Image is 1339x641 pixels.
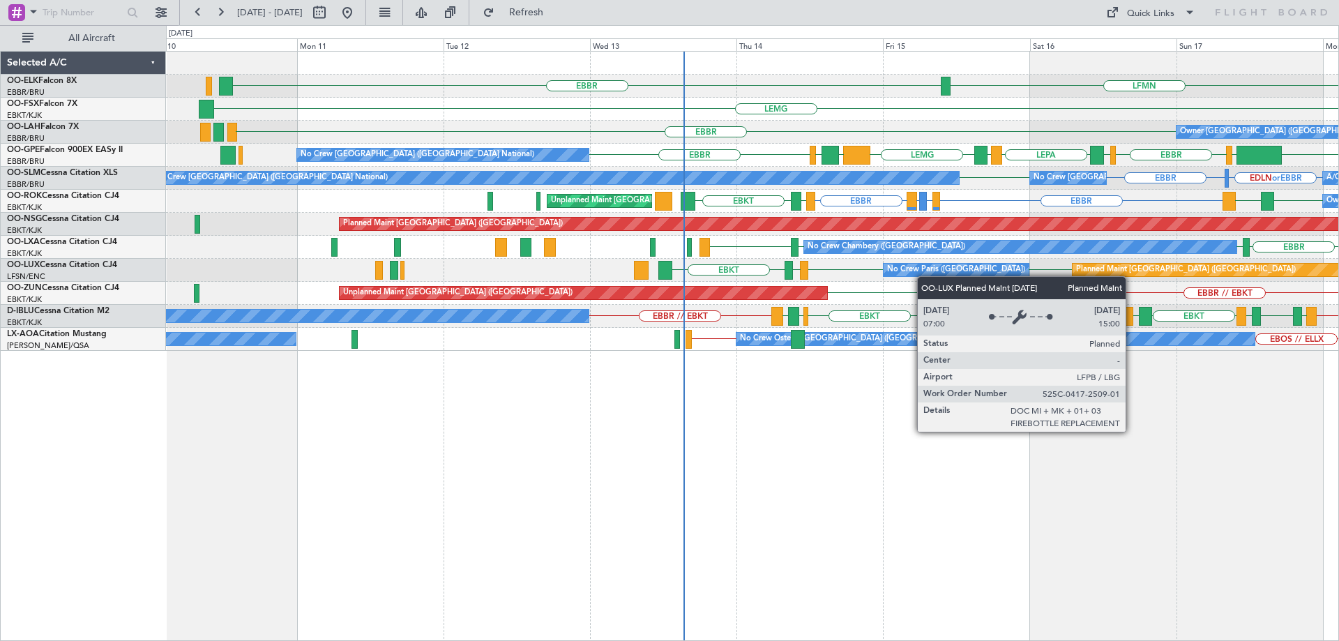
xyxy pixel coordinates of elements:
span: OO-LAH [7,123,40,131]
a: EBKT/KJK [7,202,42,213]
a: EBBR/BRU [7,133,45,144]
span: OO-LXA [7,238,40,246]
a: OO-ROKCessna Citation CJ4 [7,192,119,200]
span: OO-FSX [7,100,39,108]
input: Trip Number [43,2,123,23]
a: EBKT/KJK [7,110,42,121]
div: Sun 17 [1177,38,1323,51]
div: Planned Maint [GEOGRAPHIC_DATA] ([GEOGRAPHIC_DATA]) [1076,259,1296,280]
span: OO-LUX [7,261,40,269]
div: No Crew Chambery ([GEOGRAPHIC_DATA]) [808,236,965,257]
button: Quick Links [1099,1,1202,24]
span: [DATE] - [DATE] [237,6,303,19]
a: OO-LXACessna Citation CJ4 [7,238,117,246]
div: Fri 15 [883,38,1029,51]
div: Planned Maint [GEOGRAPHIC_DATA] ([GEOGRAPHIC_DATA]) [343,213,563,234]
a: LFSN/ENC [7,271,45,282]
span: D-IBLU [7,307,34,315]
a: OO-GPEFalcon 900EX EASy II [7,146,123,154]
div: Unplanned Maint [GEOGRAPHIC_DATA]-[GEOGRAPHIC_DATA] [551,190,776,211]
div: Unplanned Maint [GEOGRAPHIC_DATA] ([GEOGRAPHIC_DATA]) [343,282,573,303]
div: No Crew [GEOGRAPHIC_DATA] ([GEOGRAPHIC_DATA] National) [301,144,534,165]
a: EBBR/BRU [7,156,45,167]
a: EBKT/KJK [7,225,42,236]
div: No Crew Ostend-[GEOGRAPHIC_DATA] ([GEOGRAPHIC_DATA]) [740,329,969,349]
span: Refresh [497,8,556,17]
span: OO-SLM [7,169,40,177]
span: LX-AOA [7,330,39,338]
div: No Crew Paris ([GEOGRAPHIC_DATA]) [887,259,1025,280]
button: Refresh [476,1,560,24]
a: EBKT/KJK [7,248,42,259]
div: Thu 14 [736,38,883,51]
a: OO-LUXCessna Citation CJ4 [7,261,117,269]
a: OO-SLMCessna Citation XLS [7,169,118,177]
a: LX-AOACitation Mustang [7,330,107,338]
div: [DATE] [169,28,192,40]
div: Sun 10 [150,38,296,51]
a: OO-FSXFalcon 7X [7,100,77,108]
span: OO-ZUN [7,284,42,292]
a: EBBR/BRU [7,179,45,190]
a: D-IBLUCessna Citation M2 [7,307,109,315]
div: No Crew [GEOGRAPHIC_DATA] ([GEOGRAPHIC_DATA] National) [1034,167,1267,188]
div: Quick Links [1127,7,1174,21]
span: OO-ELK [7,77,38,85]
div: Mon 11 [297,38,444,51]
a: OO-ELKFalcon 8X [7,77,77,85]
div: Sat 16 [1030,38,1177,51]
div: Tue 12 [444,38,590,51]
a: EBBR/BRU [7,87,45,98]
div: Wed 13 [590,38,736,51]
span: OO-NSG [7,215,42,223]
span: OO-ROK [7,192,42,200]
span: OO-GPE [7,146,40,154]
a: EBKT/KJK [7,294,42,305]
a: OO-ZUNCessna Citation CJ4 [7,284,119,292]
button: All Aircraft [15,27,151,50]
a: EBKT/KJK [7,317,42,328]
a: OO-LAHFalcon 7X [7,123,79,131]
span: All Aircraft [36,33,147,43]
div: No Crew [GEOGRAPHIC_DATA] ([GEOGRAPHIC_DATA] National) [154,167,388,188]
a: OO-NSGCessna Citation CJ4 [7,215,119,223]
a: [PERSON_NAME]/QSA [7,340,89,351]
